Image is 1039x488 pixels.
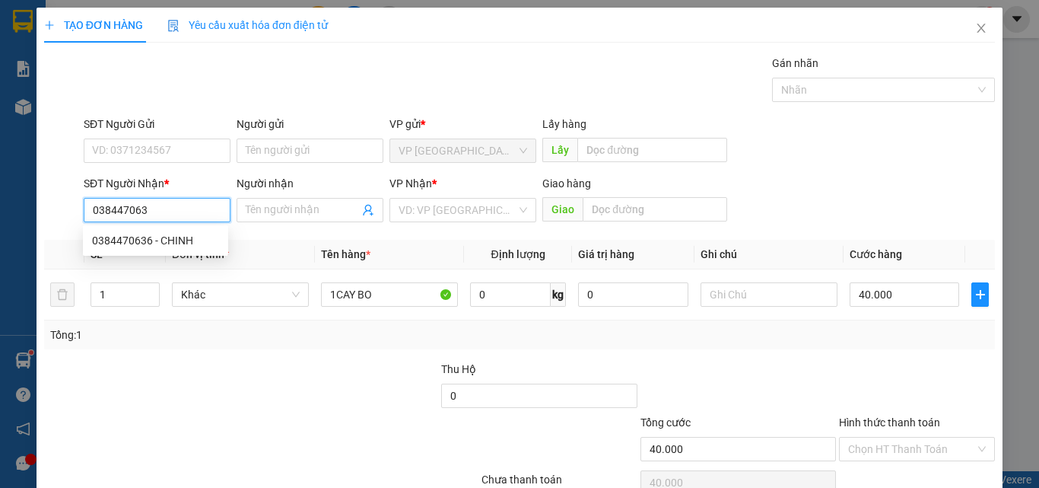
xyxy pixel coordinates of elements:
div: Tổng: 1 [50,327,402,343]
span: close [975,22,987,34]
div: 0384470636 - CHINH [92,232,219,249]
span: Giao hàng [542,177,591,190]
input: Dọc đường [583,197,727,222]
div: SĐT Người Gửi [84,116,230,132]
label: Hình thức thanh toán [839,416,940,429]
span: Cước hàng [850,248,902,260]
span: Thu Hộ [441,363,476,375]
b: [DOMAIN_NAME] [128,58,209,70]
span: Yêu cầu xuất hóa đơn điện tử [167,19,328,31]
input: Ghi Chú [701,282,837,307]
div: Người nhận [237,175,383,192]
button: delete [50,282,75,307]
span: plus [44,20,55,30]
span: Giá trị hàng [578,248,634,260]
div: 0384470636 - CHINH [83,228,228,253]
span: Định lượng [491,248,545,260]
span: TẠO ĐƠN HÀNG [44,19,143,31]
span: Lấy [542,138,577,162]
span: user-add [362,204,374,216]
span: Tên hàng [321,248,370,260]
b: [PERSON_NAME] [19,98,86,170]
label: Gán nhãn [772,57,818,69]
span: Tổng cước [640,416,691,429]
span: Giao [542,197,583,222]
div: Người gửi [237,116,383,132]
b: BIÊN NHẬN GỬI HÀNG HÓA [98,22,146,146]
span: VP Sài Gòn [399,139,527,162]
span: kg [551,282,566,307]
span: plus [972,289,988,301]
div: VP gửi [389,116,536,132]
input: VD: Bàn, Ghế [321,282,458,307]
img: icon [167,20,180,32]
div: SĐT Người Nhận [84,175,230,192]
th: Ghi chú [694,240,844,270]
input: Dọc đường [577,138,727,162]
input: 0 [578,282,688,307]
span: Khác [181,283,300,306]
button: Close [960,8,1002,50]
li: (c) 2017 [128,72,209,91]
img: logo.jpg [165,19,202,56]
span: Lấy hàng [542,118,586,130]
span: VP Nhận [389,177,432,190]
button: plus [971,282,989,307]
